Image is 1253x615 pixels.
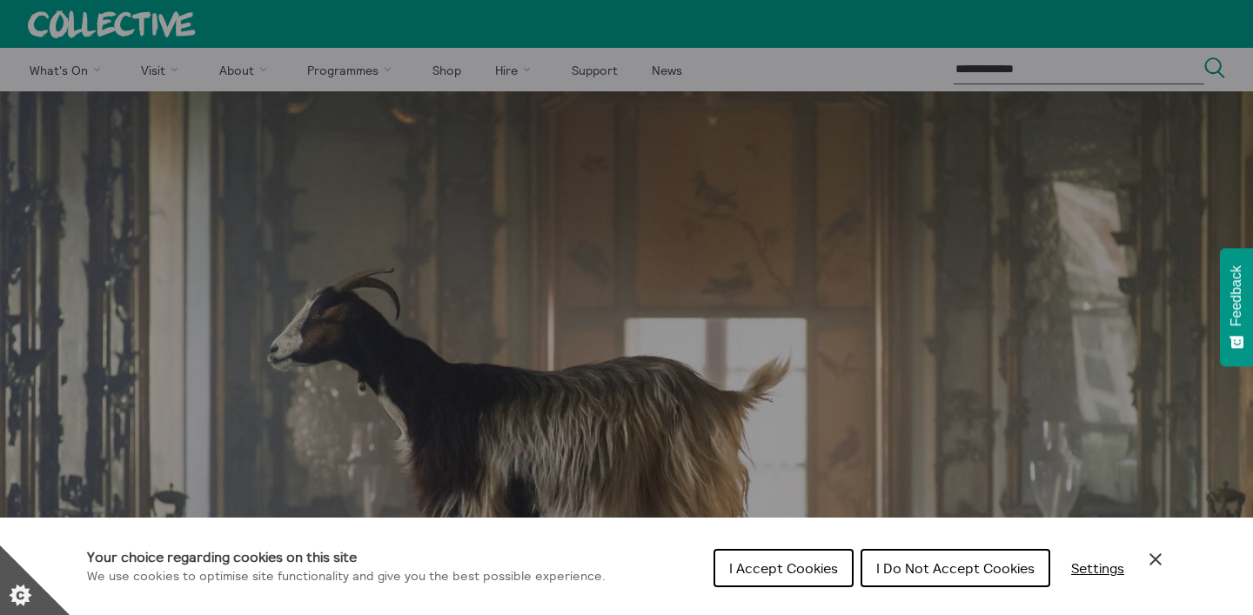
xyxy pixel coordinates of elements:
[1145,549,1166,570] button: Close Cookie Control
[729,559,838,577] span: I Accept Cookies
[87,546,606,567] h1: Your choice regarding cookies on this site
[1220,248,1253,366] button: Feedback - Show survey
[1229,265,1244,326] span: Feedback
[876,559,1035,577] span: I Do Not Accept Cookies
[87,567,606,586] p: We use cookies to optimise site functionality and give you the best possible experience.
[714,549,854,587] button: I Accept Cookies
[1071,559,1124,577] span: Settings
[861,549,1050,587] button: I Do Not Accept Cookies
[1057,551,1138,585] button: Settings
